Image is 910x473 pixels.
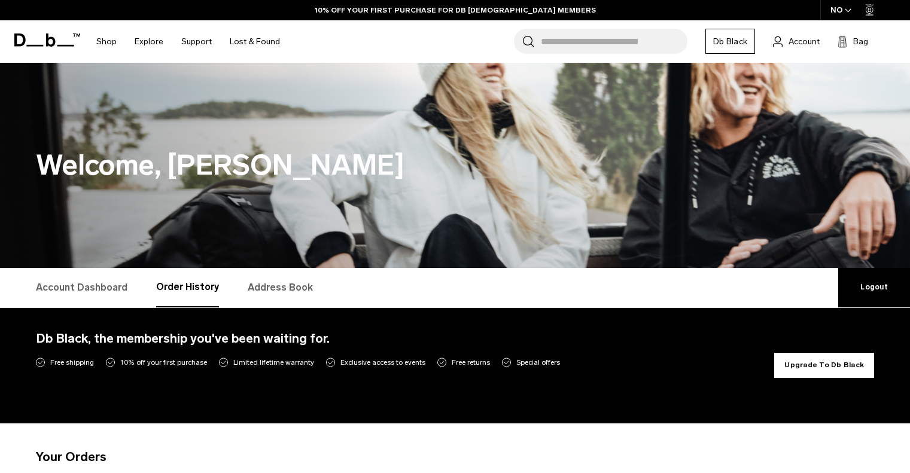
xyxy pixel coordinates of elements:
a: Address Book [248,268,313,307]
h1: Welcome, [PERSON_NAME] [36,144,874,187]
a: Explore [135,20,163,63]
a: Logout [838,268,910,307]
span: Bag [853,35,868,48]
h4: Your Orders [36,447,874,466]
span: 10% off your first purchase [120,357,207,368]
a: Db Black [705,29,755,54]
span: Special offers [516,357,560,368]
span: Exclusive access to events [340,357,425,368]
a: Order History [156,268,219,307]
a: Lost & Found [230,20,280,63]
button: Upgrade To Db Black [774,353,874,378]
nav: Main Navigation [87,20,289,63]
span: Free shipping [50,357,94,368]
a: Shop [96,20,117,63]
h4: Db Black, the membership you've been waiting for. [36,329,774,348]
button: Bag [838,34,868,48]
span: Limited lifetime warranty [233,357,314,368]
a: Account Dashboard [36,268,127,307]
a: Support [181,20,212,63]
span: Account [789,35,820,48]
a: 10% OFF YOUR FIRST PURCHASE FOR DB [DEMOGRAPHIC_DATA] MEMBERS [315,5,596,16]
span: Free returns [452,357,490,368]
a: Account [773,34,820,48]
